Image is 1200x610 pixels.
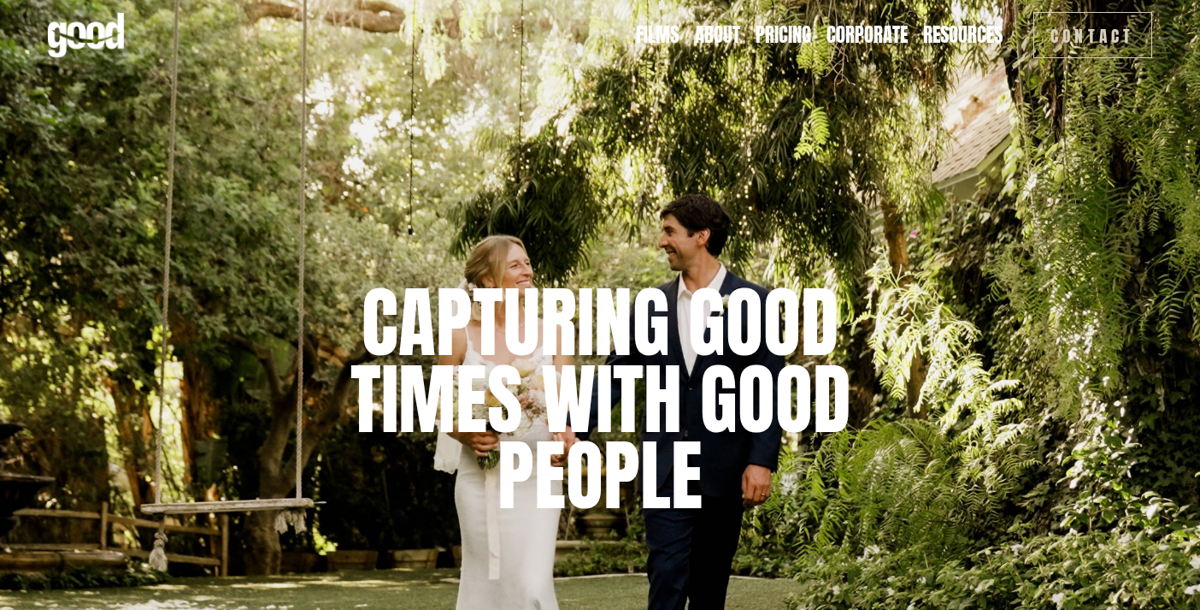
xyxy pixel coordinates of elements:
[324,285,876,513] h1: capturing good times with good people
[695,21,740,49] a: About
[923,21,1003,49] a: folder dropdown
[1033,12,1152,58] a: Contact
[636,21,679,49] a: Films
[826,21,908,49] a: Corporate
[756,21,811,49] a: Pricing
[923,23,1003,46] span: Resources
[48,13,124,57] img: Good Feeling Films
